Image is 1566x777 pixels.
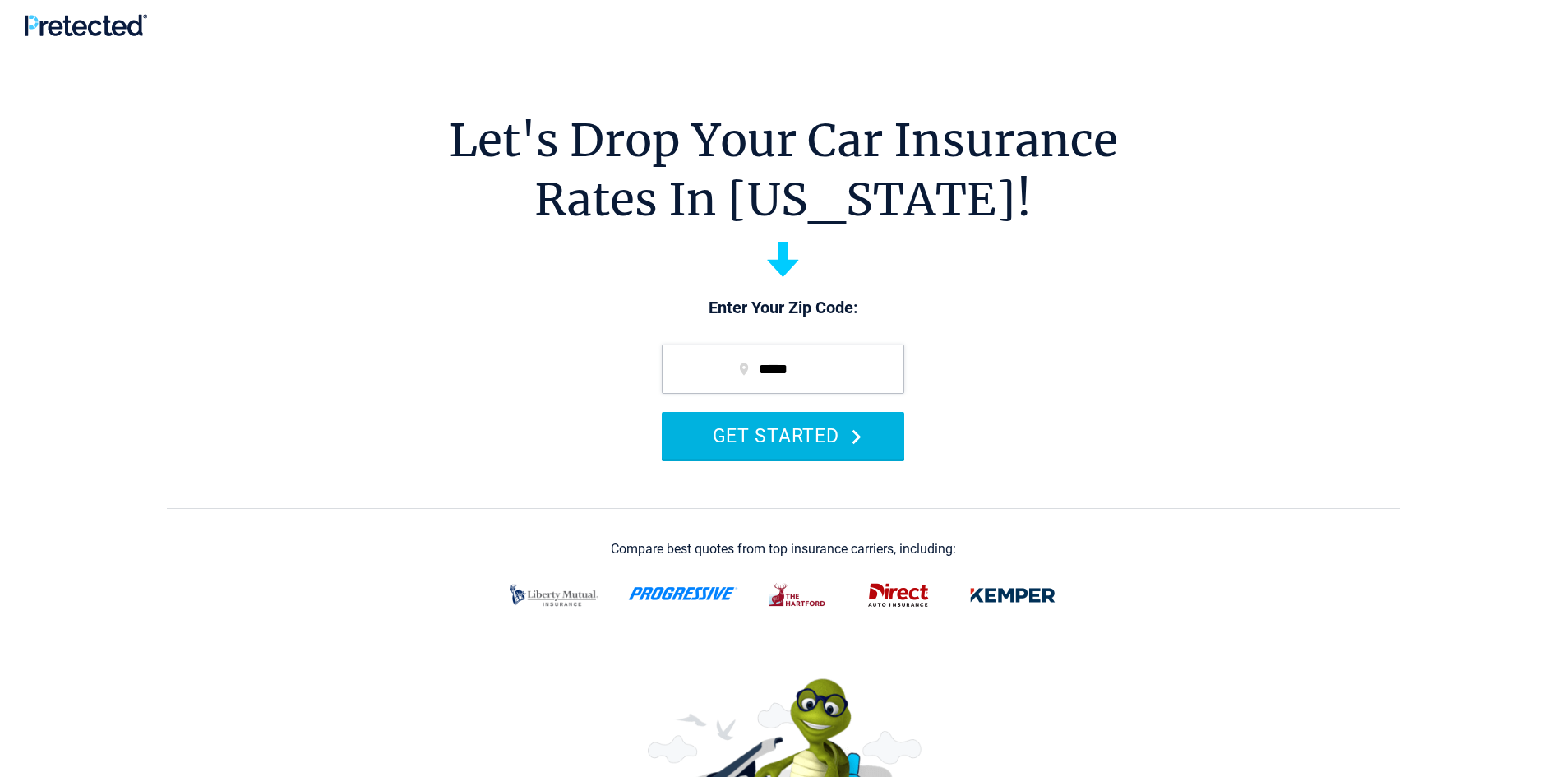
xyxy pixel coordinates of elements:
img: liberty [500,574,608,617]
img: thehartford [758,574,838,617]
h1: Let's Drop Your Car Insurance Rates In [US_STATE]! [449,111,1118,229]
img: Pretected Logo [25,14,147,36]
input: zip code [662,345,904,394]
div: Compare best quotes from top insurance carriers, including: [611,542,956,557]
img: kemper [959,574,1067,617]
img: direct [858,574,939,617]
p: Enter Your Zip Code: [645,297,921,320]
img: progressive [628,587,738,600]
button: GET STARTED [662,412,904,459]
